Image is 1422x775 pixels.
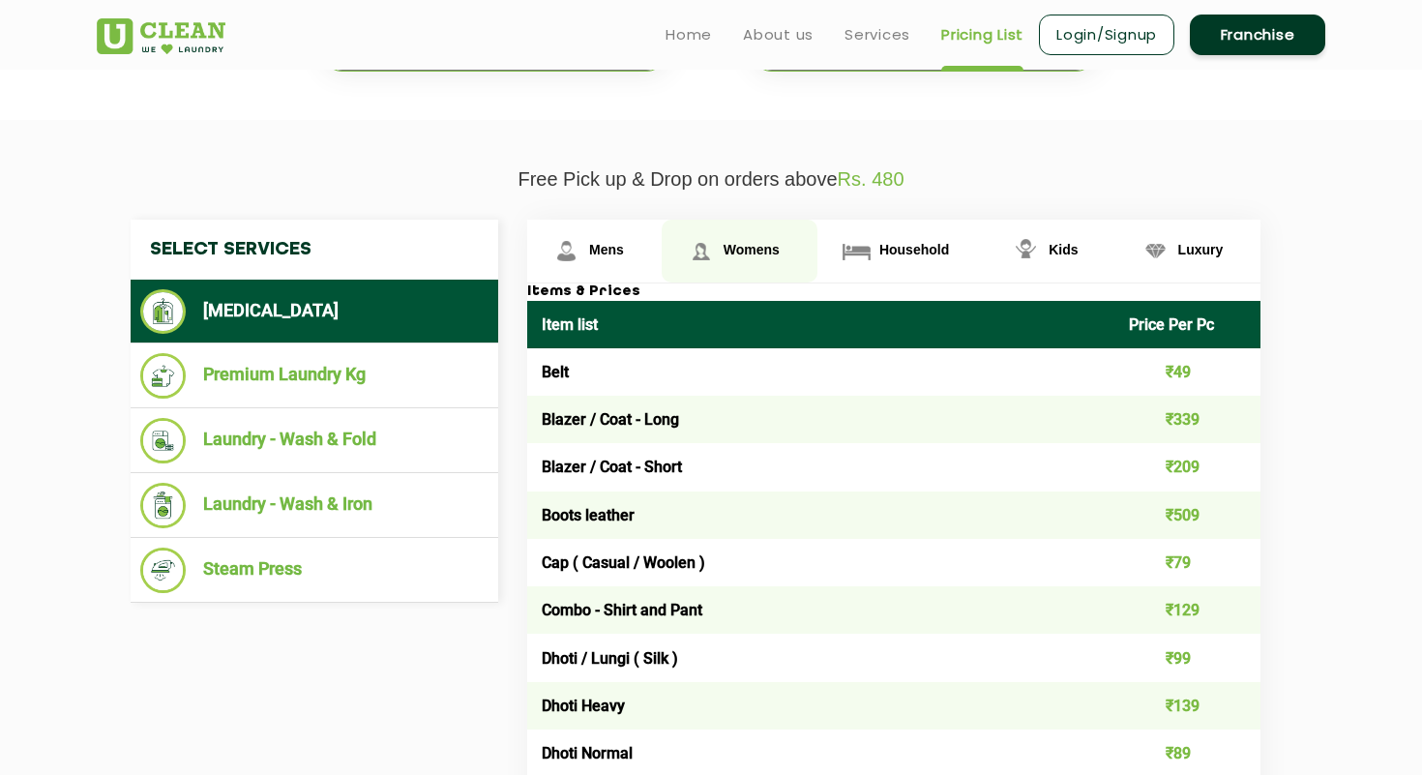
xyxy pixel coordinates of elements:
[684,234,718,268] img: Womens
[527,586,1114,634] td: Combo - Shirt and Pant
[527,283,1260,301] h3: Items & Prices
[1049,242,1078,257] span: Kids
[1114,301,1261,348] th: Price Per Pc
[1114,634,1261,681] td: ₹99
[1114,348,1261,396] td: ₹49
[527,443,1114,491] td: Blazer / Coat - Short
[879,242,949,257] span: Household
[140,548,489,593] li: Steam Press
[140,548,186,593] img: Steam Press
[140,289,186,334] img: Dry Cleaning
[527,396,1114,443] td: Blazer / Coat - Long
[140,353,489,399] li: Premium Laundry Kg
[1114,396,1261,443] td: ₹339
[1009,234,1043,268] img: Kids
[140,483,186,528] img: Laundry - Wash & Iron
[589,242,624,257] span: Mens
[97,18,225,54] img: UClean Laundry and Dry Cleaning
[140,289,489,334] li: [MEDICAL_DATA]
[549,234,583,268] img: Mens
[840,234,874,268] img: Household
[724,242,780,257] span: Womens
[527,492,1114,539] td: Boots leather
[140,418,186,463] img: Laundry - Wash & Fold
[1114,539,1261,586] td: ₹79
[97,168,1325,191] p: Free Pick up & Drop on orders above
[1190,15,1325,55] a: Franchise
[140,483,489,528] li: Laundry - Wash & Iron
[527,682,1114,730] td: Dhoti Heavy
[527,301,1114,348] th: Item list
[844,23,910,46] a: Services
[743,23,814,46] a: About us
[1114,443,1261,491] td: ₹209
[838,168,904,190] span: Rs. 480
[1139,234,1172,268] img: Luxury
[1114,586,1261,634] td: ₹129
[1039,15,1174,55] a: Login/Signup
[527,539,1114,586] td: Cap ( Casual / Woolen )
[1114,492,1261,539] td: ₹509
[140,418,489,463] li: Laundry - Wash & Fold
[941,23,1023,46] a: Pricing List
[666,23,712,46] a: Home
[140,353,186,399] img: Premium Laundry Kg
[527,348,1114,396] td: Belt
[527,634,1114,681] td: Dhoti / Lungi ( Silk )
[131,220,498,280] h4: Select Services
[1114,682,1261,730] td: ₹139
[1178,242,1224,257] span: Luxury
